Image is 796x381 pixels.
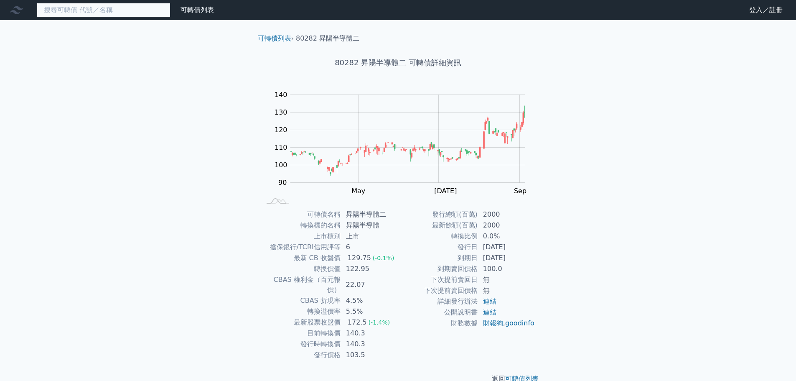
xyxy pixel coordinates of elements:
[341,274,398,295] td: 22.07
[261,274,341,295] td: CBAS 權利金（百元報價）
[275,126,287,134] tspan: 120
[373,255,394,261] span: (-0.1%)
[478,253,535,263] td: [DATE]
[261,231,341,242] td: 上市櫃別
[434,187,457,195] tspan: [DATE]
[478,242,535,253] td: [DATE]
[261,263,341,274] td: 轉換價值
[398,318,478,329] td: 財務數據
[398,220,478,231] td: 最新餘額(百萬)
[341,339,398,350] td: 140.3
[398,307,478,318] td: 公開說明書
[261,328,341,339] td: 目前轉換價
[261,306,341,317] td: 轉換溢價率
[275,143,287,151] tspan: 110
[181,6,214,14] a: 可轉債列表
[478,209,535,220] td: 2000
[261,253,341,263] td: 最新 CB 收盤價
[275,91,287,99] tspan: 140
[341,350,398,361] td: 103.5
[296,33,359,43] li: 80282 昇陽半導體二
[261,350,341,361] td: 發行價格
[37,3,170,17] input: 搜尋可轉債 代號／名稱
[398,263,478,274] td: 到期賣回價格
[743,3,789,17] a: 登入／註冊
[341,242,398,253] td: 6
[478,274,535,285] td: 無
[483,319,503,327] a: 財報狗
[261,220,341,231] td: 轉換標的名稱
[341,209,398,220] td: 昇陽半導體二
[261,242,341,253] td: 擔保銀行/TCRI信用評等
[398,209,478,220] td: 發行總額(百萬)
[398,242,478,253] td: 發行日
[398,285,478,296] td: 下次提前賣回價格
[258,34,291,42] a: 可轉債列表
[346,253,373,263] div: 129.75
[483,297,496,305] a: 連結
[341,295,398,306] td: 4.5%
[398,274,478,285] td: 下次提前賣回日
[514,187,526,195] tspan: Sep
[341,328,398,339] td: 140.3
[478,263,535,274] td: 100.0
[398,253,478,263] td: 到期日
[261,339,341,350] td: 發行時轉換價
[275,108,287,116] tspan: 130
[261,209,341,220] td: 可轉債名稱
[398,296,478,307] td: 詳細發行辦法
[341,263,398,274] td: 122.95
[351,187,365,195] tspan: May
[483,308,496,316] a: 連結
[275,161,287,169] tspan: 100
[341,220,398,231] td: 昇陽半導體
[261,317,341,328] td: 最新股票收盤價
[261,295,341,306] td: CBAS 折現率
[341,306,398,317] td: 5.5%
[478,318,535,329] td: ,
[346,317,369,327] div: 172.5
[478,220,535,231] td: 2000
[270,91,538,212] g: Chart
[369,319,390,326] span: (-1.4%)
[278,179,287,187] tspan: 90
[478,231,535,242] td: 0.0%
[398,231,478,242] td: 轉換比例
[341,231,398,242] td: 上市
[251,57,545,69] h1: 80282 昇陽半導體二 可轉債詳細資訊
[505,319,534,327] a: goodinfo
[478,285,535,296] td: 無
[258,33,294,43] li: ›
